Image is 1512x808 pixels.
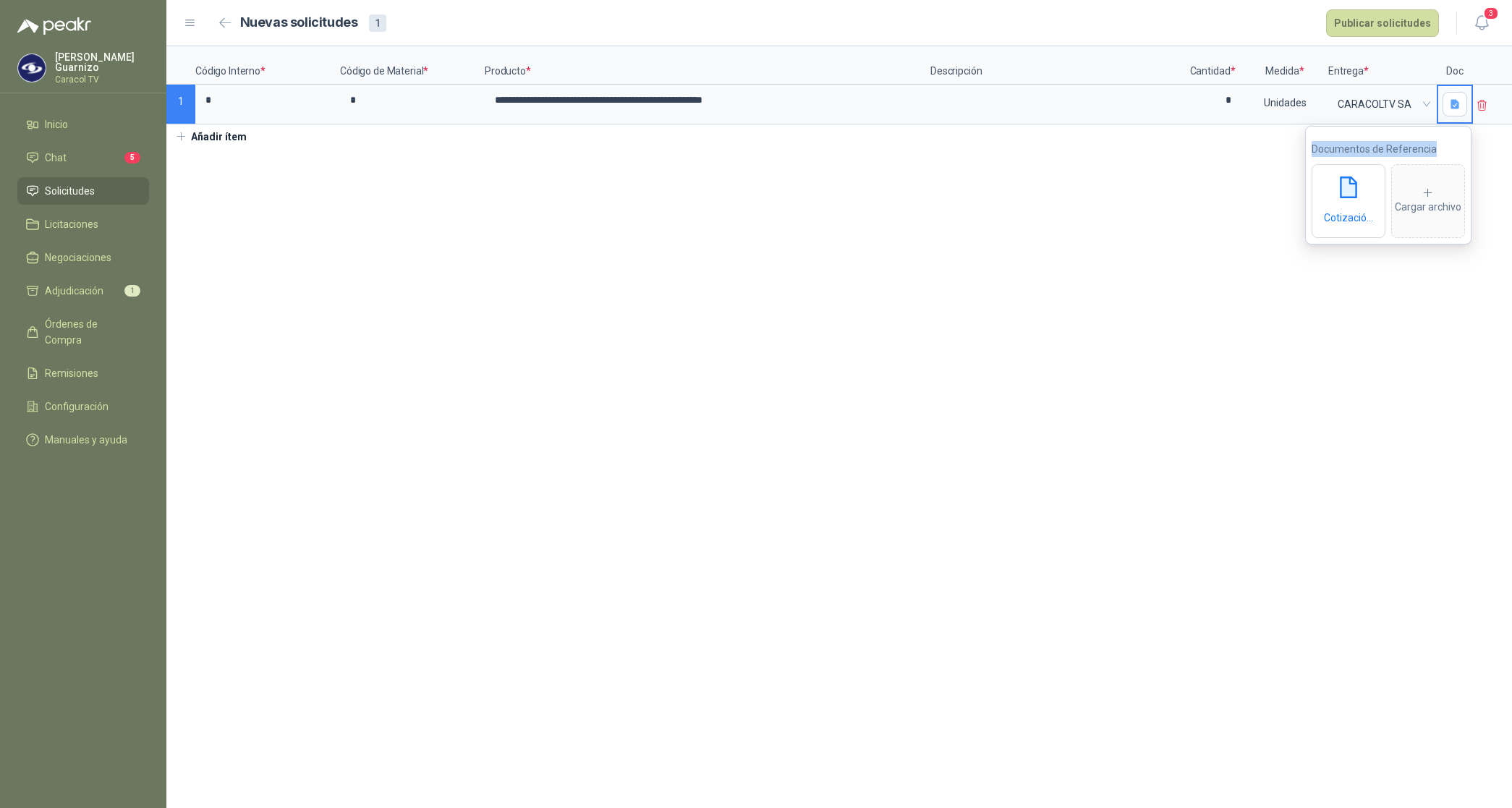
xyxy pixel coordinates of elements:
[195,46,340,85] p: Código Interno
[1184,46,1241,85] p: Cantidad
[45,432,127,448] span: Manuales y ayuda
[340,46,485,85] p: Código de Material
[45,316,135,348] span: Órdenes de Compra
[45,183,95,199] span: Solicitudes
[17,310,149,354] a: Órdenes de Compra
[45,216,98,232] span: Licitaciones
[1312,141,1465,157] p: Documentos de Referencia
[1395,187,1461,216] div: Cargar archivo
[930,46,1184,85] p: Descripción
[17,277,149,305] a: Adjudicación1
[45,399,109,414] span: Configuración
[124,152,140,163] span: 5
[17,177,149,205] a: Solicitudes
[1437,46,1473,85] p: Doc
[1338,93,1427,115] span: CARACOLTV SA
[124,285,140,297] span: 1
[17,17,91,35] img: Logo peakr
[17,111,149,138] a: Inicio
[45,365,98,381] span: Remisiones
[240,12,358,33] h2: Nuevas solicitudes
[1469,10,1495,36] button: 3
[55,75,149,84] p: Caracol TV
[45,116,68,132] span: Inicio
[17,426,149,454] a: Manuales y ayuda
[17,144,149,171] a: Chat5
[55,52,149,72] p: [PERSON_NAME] Guarnizo
[45,150,67,166] span: Chat
[45,250,111,265] span: Negociaciones
[17,360,149,387] a: Remisiones
[17,393,149,420] a: Configuración
[18,54,46,82] img: Company Logo
[1243,86,1327,119] div: Unidades
[17,244,149,271] a: Negociaciones
[1328,46,1437,85] p: Entrega
[1241,46,1328,85] p: Medida
[166,85,195,124] p: 1
[1326,9,1439,37] button: Publicar solicitudes
[369,14,386,32] div: 1
[17,210,149,238] a: Licitaciones
[166,124,255,149] button: Añadir ítem
[485,46,930,85] p: Producto
[45,283,103,299] span: Adjudicación
[1483,7,1499,20] span: 3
